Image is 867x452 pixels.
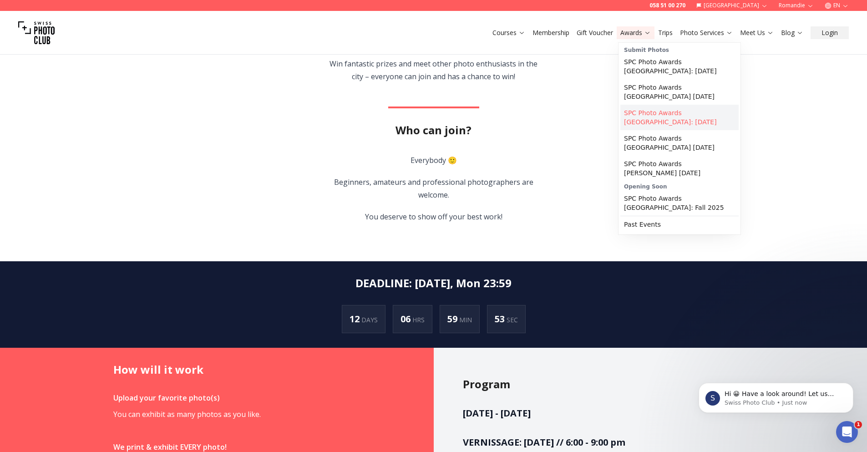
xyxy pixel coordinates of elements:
[532,28,569,37] a: Membership
[620,79,739,105] a: SPC Photo Awards [GEOGRAPHIC_DATA] [DATE]
[463,407,531,419] strong: [DATE] - [DATE]
[330,176,537,201] p: Beginners, amateurs and professional photographers are welcome.
[620,216,739,233] a: Past Events
[836,421,858,443] iframe: Intercom live chat
[577,28,613,37] a: Gift Voucher
[113,393,220,403] strong: Upload your favorite photo(s)
[489,26,529,39] button: Courses
[811,26,849,39] button: Login
[685,364,867,427] iframe: Intercom notifications message
[620,105,739,130] a: SPC Photo Awards [GEOGRAPHIC_DATA]: [DATE]
[463,436,625,448] strong: VERNISSAGE: [DATE] // 6:00 - 9:00 pm
[401,313,412,325] span: 06
[529,26,573,39] button: Membership
[447,313,459,325] span: 59
[355,276,512,290] h2: DEADLINE : [DATE], Mon 23:59
[676,26,736,39] button: Photo Services
[395,123,472,137] h2: Who can join?
[330,57,537,83] p: Win fantastic prizes and meet other photo enthusiasts in the city – everyone can join and has a c...
[113,442,227,452] strong: We print & exhibit EVERY photo!
[573,26,617,39] button: Gift Voucher
[740,28,774,37] a: Meet Us
[412,315,425,324] span: HRS
[18,15,55,51] img: Swiss photo club
[113,409,261,419] span: You can exhibit as many photos as you like.
[777,26,807,39] button: Blog
[350,313,361,325] span: 12
[495,313,507,325] span: 53
[781,28,803,37] a: Blog
[620,156,739,181] a: SPC Photo Awards [PERSON_NAME] [DATE]
[459,315,472,324] span: MIN
[680,28,733,37] a: Photo Services
[620,45,739,54] div: Submit Photos
[492,28,525,37] a: Courses
[463,377,754,391] h2: Program
[658,28,673,37] a: Trips
[620,190,739,216] a: SPC Photo Awards [GEOGRAPHIC_DATA]: Fall 2025
[113,362,405,377] h2: How will it work
[654,26,676,39] button: Trips
[617,26,654,39] button: Awards
[330,210,537,223] p: You deserve to show off your best work!
[330,154,537,167] p: Everybody 🙂
[620,54,739,79] a: SPC Photo Awards [GEOGRAPHIC_DATA]: [DATE]
[507,315,518,324] span: SEC
[649,2,685,9] a: 058 51 00 270
[736,26,777,39] button: Meet Us
[855,421,862,428] span: 1
[620,130,739,156] a: SPC Photo Awards [GEOGRAPHIC_DATA] [DATE]
[620,181,739,190] div: Opening Soon
[620,28,651,37] a: Awards
[361,315,378,324] span: DAYS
